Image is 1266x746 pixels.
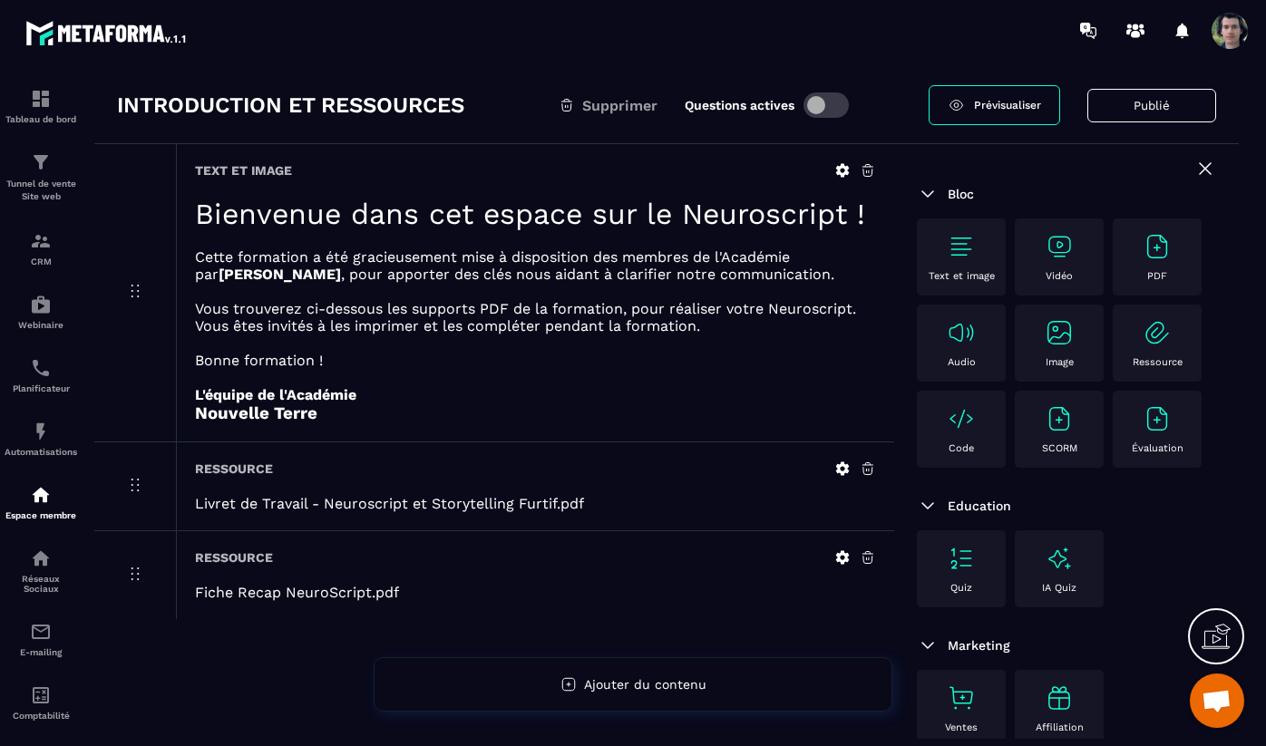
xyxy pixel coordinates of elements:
[5,178,77,203] p: Tunnel de vente Site web
[1045,318,1074,347] img: text-image no-wra
[582,97,657,114] span: Supprimer
[30,357,52,379] img: scheduler
[1143,232,1172,261] img: text-image no-wra
[948,187,974,201] span: Bloc
[5,407,77,470] a: automationsautomationsAutomatisations
[1046,356,1074,368] p: Image
[948,499,1011,513] span: Education
[948,356,976,368] p: Audio
[1143,318,1172,347] img: text-image no-wra
[117,91,464,120] h3: Introduction et ressources
[5,280,77,344] a: automationsautomationsWebinaire
[974,99,1041,111] span: Prévisualiser
[195,461,273,476] h6: Ressource
[947,404,976,433] img: text-image no-wra
[584,677,706,692] span: Ajouter du contenu
[1045,232,1074,261] img: text-image no-wra
[5,114,77,124] p: Tableau de bord
[195,495,876,512] span: Livret de Travail - Neuroscript et Storytelling Furtif.pdf
[1045,683,1074,712] img: text-image
[195,584,876,601] span: Fiche Recap NeuroScript.pdf
[30,88,52,110] img: formation
[1132,442,1183,454] p: Évaluation
[195,248,876,283] p: Cette formation a été gracieusement mise à disposition des membres de l'Académie par , pour appor...
[5,447,77,457] p: Automatisations
[195,352,876,369] p: Bonne formation !
[950,582,972,594] p: Quiz
[1036,722,1084,733] p: Affiliation
[5,510,77,520] p: Espace membre
[5,647,77,657] p: E-mailing
[947,683,976,712] img: text-image no-wra
[1045,544,1074,573] img: text-image
[5,574,77,594] p: Réseaux Sociaux
[30,547,52,569] img: social-network
[30,484,52,506] img: automations
[5,711,77,721] p: Comptabilité
[5,320,77,330] p: Webinaire
[917,635,939,656] img: arrow-down
[195,386,356,403] strong: L'équipe de l'Académie
[5,534,77,607] a: social-networksocial-networkRéseaux Sociaux
[947,318,976,347] img: text-image no-wra
[195,403,317,423] strong: Nouvelle Terre
[195,317,876,334] p: Vous êtes invités à les imprimer et les compléter pendant la formation.
[917,495,939,517] img: arrow-down
[1042,442,1077,454] p: SCORM
[219,266,341,283] strong: [PERSON_NAME]
[25,16,189,49] img: logo
[30,684,52,706] img: accountant
[1045,404,1074,433] img: text-image no-wra
[5,607,77,671] a: emailemailE-mailing
[1143,404,1172,433] img: text-image no-wra
[5,470,77,534] a: automationsautomationsEspace membre
[195,197,876,231] h1: Bienvenue dans cet espace sur le Neuroscript !
[30,294,52,315] img: automations
[30,421,52,442] img: automations
[195,300,876,317] p: Vous trouverez ci-dessous les supports PDF de la formation, pour réaliser votre Neuroscript.
[949,442,974,454] p: Code
[685,98,794,112] label: Questions actives
[1046,270,1073,282] p: Vidéo
[1087,89,1216,122] button: Publié
[917,183,939,205] img: arrow-down
[5,671,77,734] a: accountantaccountantComptabilité
[5,257,77,266] p: CRM
[5,383,77,393] p: Planificateur
[947,232,976,261] img: text-image no-wra
[1042,582,1076,594] p: IA Quiz
[929,85,1060,125] a: Prévisualiser
[1147,270,1167,282] p: PDF
[929,270,995,282] p: Text et image
[195,163,292,178] h6: Text et image
[1190,673,1244,728] div: Ouvrir le chat
[30,151,52,173] img: formation
[195,550,273,565] h6: Ressource
[5,217,77,280] a: formationformationCRM
[5,138,77,217] a: formationformationTunnel de vente Site web
[5,344,77,407] a: schedulerschedulerPlanificateur
[947,544,976,573] img: text-image no-wra
[5,74,77,138] a: formationformationTableau de bord
[30,230,52,252] img: formation
[945,722,978,733] p: Ventes
[1133,356,1183,368] p: Ressource
[948,638,1010,653] span: Marketing
[30,621,52,643] img: email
